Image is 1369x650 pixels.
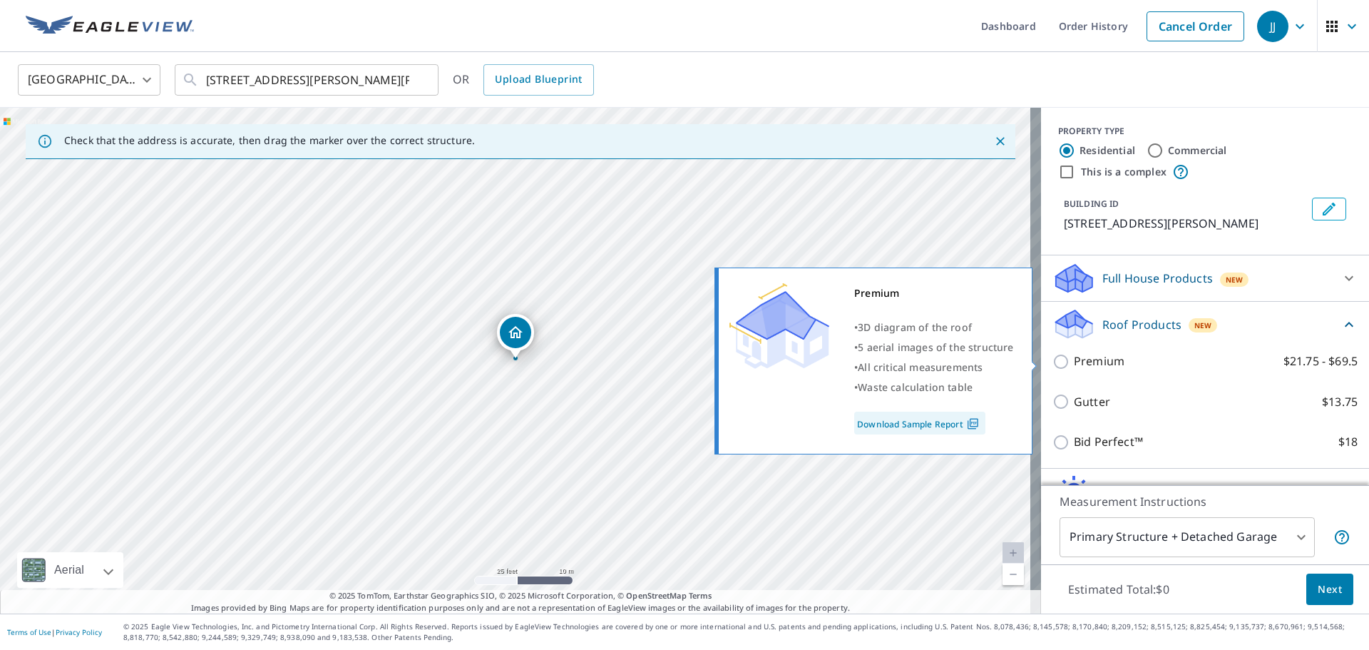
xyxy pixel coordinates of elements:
span: Your report will include the primary structure and a detached garage if one exists. [1333,529,1350,546]
button: Close [991,132,1010,151]
button: Edit building 1 [1312,198,1346,220]
div: OR [453,64,594,96]
p: Roof Products [1102,316,1181,333]
div: [GEOGRAPHIC_DATA] [18,60,160,100]
img: EV Logo [26,16,194,37]
img: Premium [729,283,829,369]
p: $21.75 - $69.5 [1283,352,1358,370]
a: Upload Blueprint [483,64,593,96]
span: 3D diagram of the roof [858,320,972,334]
p: BUILDING ID [1064,198,1119,210]
p: | [7,628,102,636]
p: Premium [1074,352,1124,370]
a: Privacy Policy [56,627,102,637]
div: Premium [854,283,1014,303]
label: Commercial [1168,143,1227,158]
p: Estimated Total: $0 [1057,574,1181,605]
a: Terms of Use [7,627,51,637]
a: Terms [689,590,712,601]
span: 5 aerial images of the structure [858,340,1013,354]
p: © 2025 Eagle View Technologies, Inc. and Pictometry International Corp. All Rights Reserved. Repo... [123,621,1362,643]
div: Primary Structure + Detached Garage [1060,517,1315,557]
button: Next [1306,574,1353,606]
a: Cancel Order [1147,11,1244,41]
div: Full House ProductsNew [1052,261,1358,295]
p: Gutter [1074,393,1110,411]
p: $18 [1338,433,1358,451]
label: Residential [1080,143,1135,158]
div: Dropped pin, building 1, Residential property, 4348 Eli Whitney Dr Middleburg, FL 32068 [497,314,534,358]
span: © 2025 TomTom, Earthstar Geographics SIO, © 2025 Microsoft Corporation, © [329,590,712,602]
div: PROPERTY TYPE [1058,125,1352,138]
p: Check that the address is accurate, then drag the marker over the correct structure. [64,134,475,147]
p: Full House Products [1102,270,1213,287]
p: Solar Products [1102,483,1184,500]
span: Upload Blueprint [495,71,582,88]
p: $13.75 [1322,393,1358,411]
label: This is a complex [1081,165,1167,179]
span: New [1226,274,1244,285]
div: Aerial [17,552,123,588]
p: Bid Perfect™ [1074,433,1143,451]
span: Waste calculation table [858,380,973,394]
div: • [854,318,1014,337]
div: JJ [1257,11,1288,42]
input: Search by address or latitude-longitude [206,60,409,100]
div: • [854,337,1014,357]
span: Next [1318,581,1342,599]
span: All critical measurements [858,360,983,374]
div: Roof ProductsNew [1052,308,1358,341]
span: New [1194,320,1212,331]
a: Current Level 20, Zoom In Disabled [1003,542,1024,564]
img: Pdf Icon [963,417,983,430]
div: • [854,357,1014,377]
p: [STREET_ADDRESS][PERSON_NAME] [1064,215,1306,232]
a: Download Sample Report [854,412,985,435]
p: Measurement Instructions [1060,493,1350,510]
div: Solar ProductsNew [1052,474,1358,509]
div: • [854,377,1014,397]
a: Current Level 20, Zoom Out [1003,564,1024,585]
div: Aerial [50,552,88,588]
a: OpenStreetMap [626,590,686,601]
